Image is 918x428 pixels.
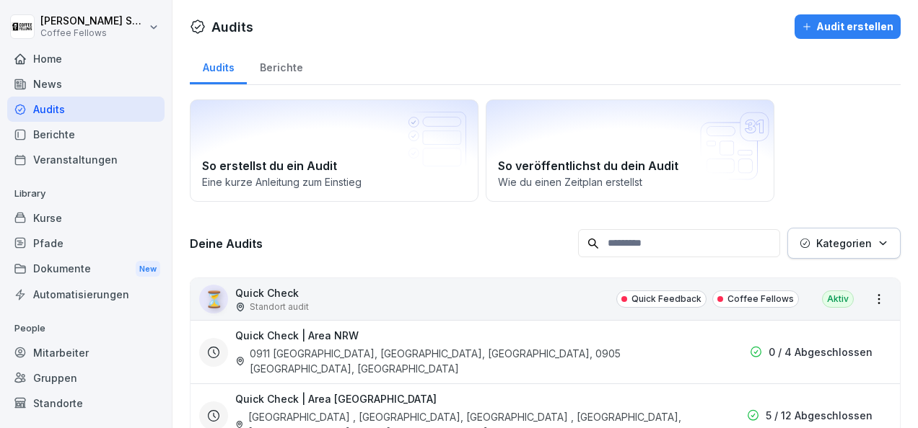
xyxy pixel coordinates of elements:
[802,19,893,35] div: Audit erstellen
[498,174,762,190] p: Wie du einen Zeitplan erstellst
[250,300,309,313] p: Standort audit
[631,293,701,306] p: Quick Feedback
[7,46,165,71] a: Home
[211,17,253,37] h1: Audits
[235,346,692,376] div: 0911 [GEOGRAPHIC_DATA], [GEOGRAPHIC_DATA], [GEOGRAPHIC_DATA], 0905 [GEOGRAPHIC_DATA], [GEOGRAPHIC...
[7,182,165,205] p: Library
[7,391,165,416] a: Standorte
[7,317,165,340] p: People
[190,99,478,202] a: So erstellst du ein AuditEine kurze Anleitung zum Einstieg
[7,71,165,97] a: News
[7,97,165,122] a: Audits
[247,48,315,84] a: Berichte
[7,231,165,256] a: Pfade
[727,293,794,306] p: Coffee Fellows
[769,344,873,360] p: 0 / 4 Abgeschlossen
[795,14,901,39] button: Audit erstellen
[7,147,165,172] a: Veranstaltungen
[7,122,165,147] a: Berichte
[486,99,774,202] a: So veröffentlichst du dein AuditWie du einen Zeitplan erstellst
[7,205,165,231] a: Kurse
[7,256,165,282] a: DokumenteNew
[7,340,165,365] a: Mitarbeiter
[235,285,309,300] p: Quick Check
[40,28,146,38] p: Coffee Fellows
[202,157,466,174] h2: So erstellst du ein Audit
[40,15,146,27] p: [PERSON_NAME] Seel
[787,228,901,259] button: Kategorien
[822,290,854,308] div: Aktiv
[816,236,872,251] p: Kategorien
[235,328,359,343] h3: Quick Check | Area NRW
[235,391,437,406] h3: Quick Check | Area [GEOGRAPHIC_DATA]
[7,256,165,282] div: Dokumente
[199,285,228,313] div: ⏳
[498,157,762,174] h2: So veröffentlichst du dein Audit
[766,408,873,423] p: 5 / 12 Abgeschlossen
[190,236,571,251] h3: Deine Audits
[7,365,165,391] a: Gruppen
[136,261,160,277] div: New
[7,282,165,307] a: Automatisierungen
[202,174,466,190] p: Eine kurze Anleitung zum Einstieg
[190,48,247,84] a: Audits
